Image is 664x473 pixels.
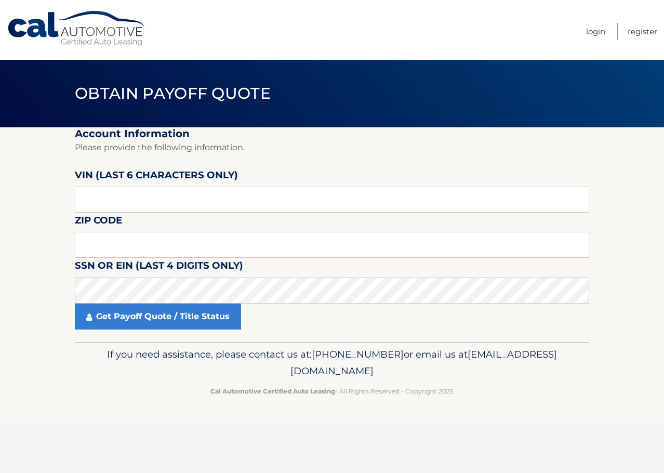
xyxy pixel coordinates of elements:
[7,10,147,47] a: Cal Automotive
[628,23,657,40] a: Register
[75,304,241,330] a: Get Payoff Quote / Title Status
[75,127,589,140] h2: Account Information
[75,258,243,277] label: SSN or EIN (last 4 digits only)
[312,348,404,360] span: [PHONE_NUMBER]
[210,387,335,395] strong: Cal Automotive Certified Auto Leasing
[586,23,605,40] a: Login
[82,346,582,379] p: If you need assistance, please contact us at: or email us at
[75,140,589,155] p: Please provide the following information.
[82,386,582,397] p: - All Rights Reserved - Copyright 2025
[75,213,122,232] label: Zip Code
[75,84,271,103] span: Obtain Payoff Quote
[75,167,238,187] label: VIN (last 6 characters only)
